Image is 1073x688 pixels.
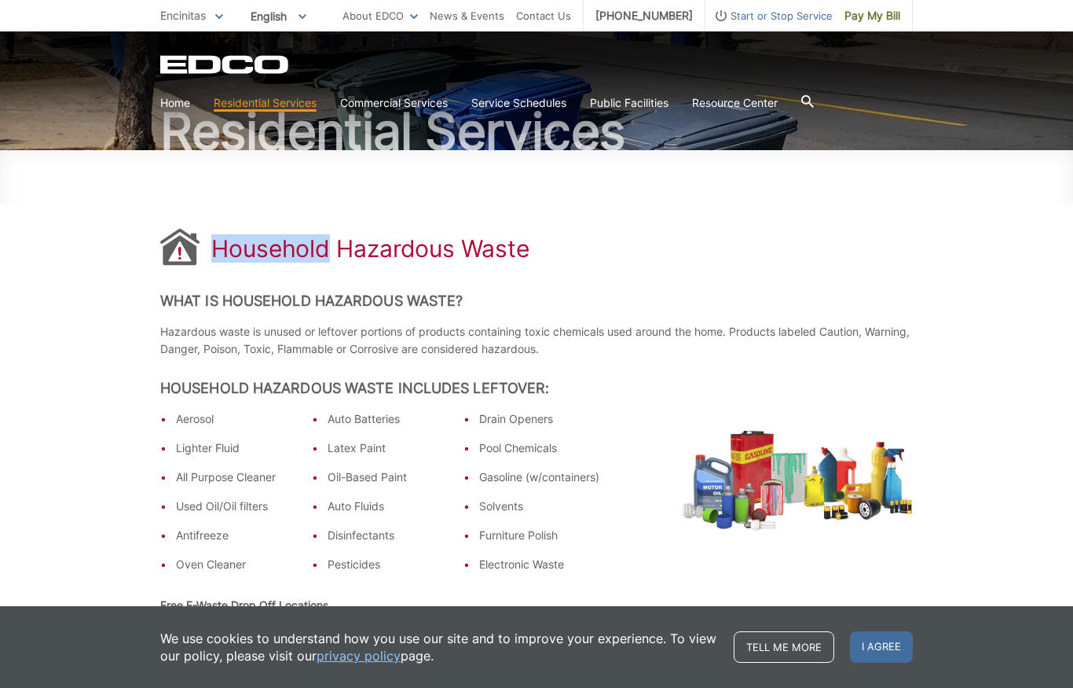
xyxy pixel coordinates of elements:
[176,527,296,544] li: Antifreeze
[328,440,448,457] li: Latex Paint
[471,94,566,112] a: Service Schedules
[176,498,296,515] li: Used Oil/Oil filters
[211,234,529,263] h1: Household Hazardous Waste
[844,7,900,24] span: Pay My Bill
[590,94,668,112] a: Public Facilities
[850,631,913,663] span: I agree
[160,323,913,358] p: Hazardous waste is unused or leftover portions of products containing toxic chemicals used around...
[160,598,328,612] strong: Free E-Waste Drop Off Locations
[479,410,599,428] li: Drain Openers
[516,7,571,24] a: Contact Us
[160,630,718,664] p: We use cookies to understand how you use our site and to improve your experience. To view our pol...
[160,94,190,112] a: Home
[328,410,448,428] li: Auto Batteries
[682,430,913,531] img: hazardous-waste.png
[176,410,296,428] li: Aerosol
[214,94,317,112] a: Residential Services
[160,380,913,397] h2: Household Hazardous Waste Includes Leftover:
[317,647,401,664] a: privacy policy
[340,94,448,112] a: Commercial Services
[479,440,599,457] li: Pool Chemicals
[479,498,599,515] li: Solvents
[734,631,834,663] a: Tell me more
[176,440,296,457] li: Lighter Fluid
[328,556,448,573] li: Pesticides
[160,9,206,22] span: Encinitas
[160,55,291,74] a: EDCD logo. Return to the homepage.
[239,3,318,29] span: English
[479,556,599,573] li: Electronic Waste
[328,469,448,486] li: Oil-Based Paint
[160,106,913,156] h2: Residential Services
[430,7,504,24] a: News & Events
[176,469,296,486] li: All Purpose Cleaner
[328,498,448,515] li: Auto Fluids
[160,292,913,310] h2: What is Household Hazardous Waste?
[479,527,599,544] li: Furniture Polish
[692,94,778,112] a: Resource Center
[342,7,418,24] a: About EDCO
[479,469,599,486] li: Gasoline (w/containers)
[328,527,448,544] li: Disinfectants
[176,556,296,573] li: Oven Cleaner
